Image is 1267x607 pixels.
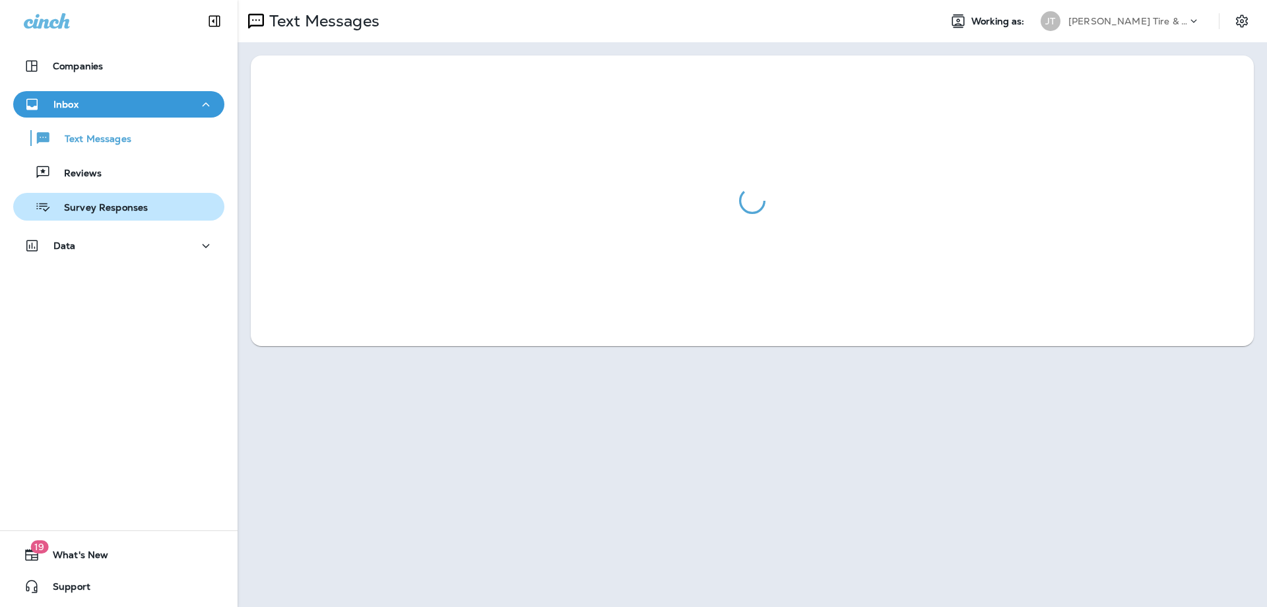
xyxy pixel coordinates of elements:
[13,573,224,600] button: Support
[53,61,103,71] p: Companies
[40,581,90,597] span: Support
[51,202,148,215] p: Survey Responses
[51,168,102,180] p: Reviews
[13,124,224,152] button: Text Messages
[13,232,224,259] button: Data
[13,159,224,186] button: Reviews
[13,91,224,118] button: Inbox
[264,11,379,31] p: Text Messages
[971,16,1027,27] span: Working as:
[40,550,108,565] span: What's New
[30,540,48,553] span: 19
[1230,9,1254,33] button: Settings
[196,8,233,34] button: Collapse Sidebar
[13,53,224,79] button: Companies
[13,193,224,221] button: Survey Responses
[1041,11,1060,31] div: JT
[13,542,224,568] button: 19What's New
[1068,16,1187,26] p: [PERSON_NAME] Tire & Auto
[53,240,76,251] p: Data
[51,133,131,146] p: Text Messages
[53,99,79,110] p: Inbox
